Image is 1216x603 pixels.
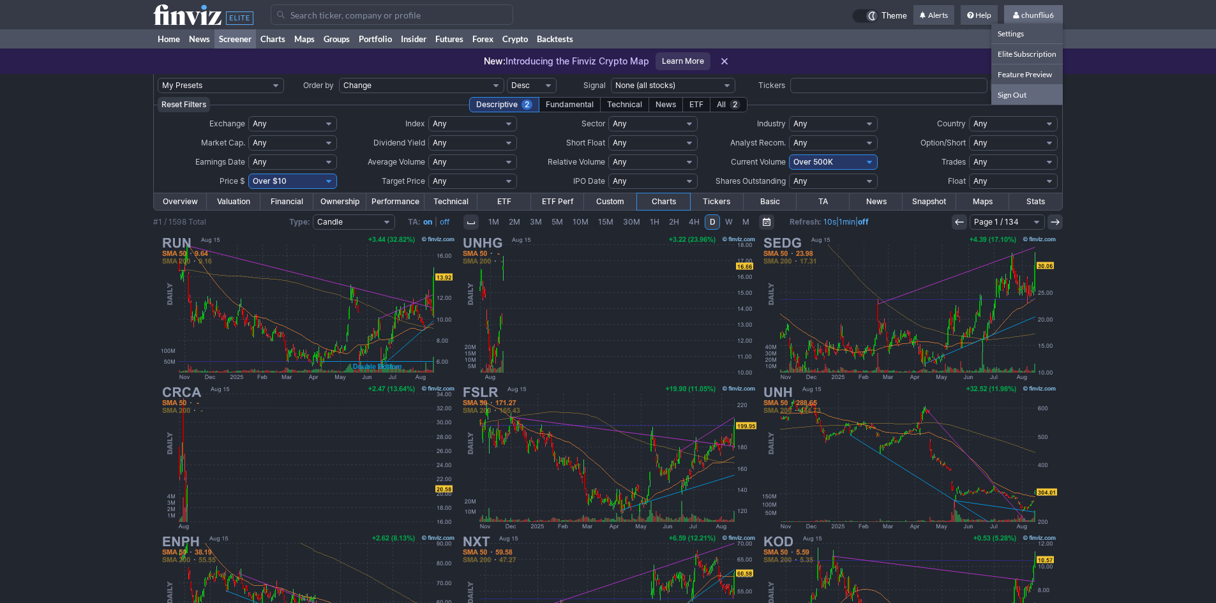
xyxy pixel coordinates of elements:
[396,29,431,48] a: Insider
[469,97,539,112] div: Descriptive
[852,9,907,23] a: Theme
[758,80,785,90] span: Tickers
[509,217,520,227] span: 2M
[710,217,716,227] span: D
[600,97,649,112] div: Technical
[477,193,530,210] a: ETF
[823,217,836,227] a: 10s
[790,217,822,227] b: Refresh:
[913,5,954,26] a: Alerts
[201,138,245,147] span: Market Cap.
[158,234,457,383] img: RUN - Sunrun Inc - Stock Price Chart
[721,214,737,230] a: W
[153,29,184,48] a: Home
[850,193,903,210] a: News
[153,216,206,228] div: #1 / 1598 Total
[405,119,425,128] span: Index
[290,29,319,48] a: Maps
[539,97,601,112] div: Fundamental
[716,176,786,186] span: Shares Outstanding
[207,193,260,210] a: Valuation
[154,193,207,210] a: Overview
[649,97,683,112] div: News
[532,29,578,48] a: Backtests
[382,176,425,186] span: Target Price
[423,217,432,227] a: on
[725,217,733,227] span: W
[637,193,690,210] a: Charts
[690,193,743,210] a: Tickers
[858,217,869,227] a: off
[158,97,210,112] button: Reset Filters
[689,217,700,227] span: 4H
[730,138,786,147] span: Analyst Recom.
[682,97,710,112] div: ETF
[650,217,659,227] span: 1H
[656,52,710,70] a: Learn More
[158,383,457,532] img: CRCA - ProShares Ultra CRCL - Stock Price Chart
[431,29,468,48] a: Futures
[991,43,1063,64] a: Elite Subscription
[488,217,499,227] span: 1M
[271,4,513,25] input: Search
[684,214,704,230] a: 4H
[530,217,542,227] span: 3M
[903,193,956,210] a: Snapshot
[760,234,1058,383] img: SEDG - Solaredge Technologies Inc - Stock Price Chart
[256,29,290,48] a: Charts
[424,193,477,210] a: Technical
[594,214,618,230] a: 15M
[797,193,850,210] a: TA
[583,80,606,90] span: Signal
[459,383,758,532] img: FSLR - First Solar Inc - Stock Price Chart
[730,100,740,110] span: 2
[759,214,774,230] button: Range
[598,217,613,227] span: 15M
[214,29,256,48] a: Screener
[440,217,449,227] a: off
[790,216,869,228] span: | |
[920,138,966,147] span: Option/Short
[760,383,1058,532] img: UNH - Unitedhealth Group Inc - Stock Price Chart
[705,214,720,230] a: D
[1004,5,1063,26] a: chunfliu6
[260,193,313,210] a: Financial
[435,217,437,227] span: |
[319,29,354,48] a: Groups
[991,84,1063,105] a: Sign Out
[619,214,645,230] a: 30M
[408,217,421,227] b: TA:
[547,214,567,230] a: 5M
[1021,10,1054,20] span: chunfliu6
[664,214,684,230] a: 2H
[354,29,396,48] a: Portfolio
[961,5,998,26] a: Help
[209,119,245,128] span: Exchange
[220,176,245,186] span: Price $
[645,214,664,230] a: 1H
[504,214,525,230] a: 2M
[195,157,245,167] span: Earnings Date
[991,64,1063,84] a: Feature Preview
[184,29,214,48] a: News
[623,217,640,227] span: 30M
[531,193,584,210] a: ETF Perf
[313,193,366,210] a: Ownership
[573,217,589,227] span: 10M
[548,157,605,167] span: Relative Volume
[731,157,786,167] span: Current Volume
[744,193,797,210] a: Basic
[468,29,498,48] a: Forex
[289,217,310,227] b: Type:
[303,80,334,90] span: Order by
[991,24,1063,43] a: Settings
[757,119,786,128] span: Industry
[839,217,855,227] a: 1min
[882,9,907,23] span: Theme
[484,56,506,66] span: New:
[552,217,563,227] span: 5M
[1009,193,1062,210] a: Stats
[498,29,532,48] a: Crypto
[669,217,679,227] span: 2H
